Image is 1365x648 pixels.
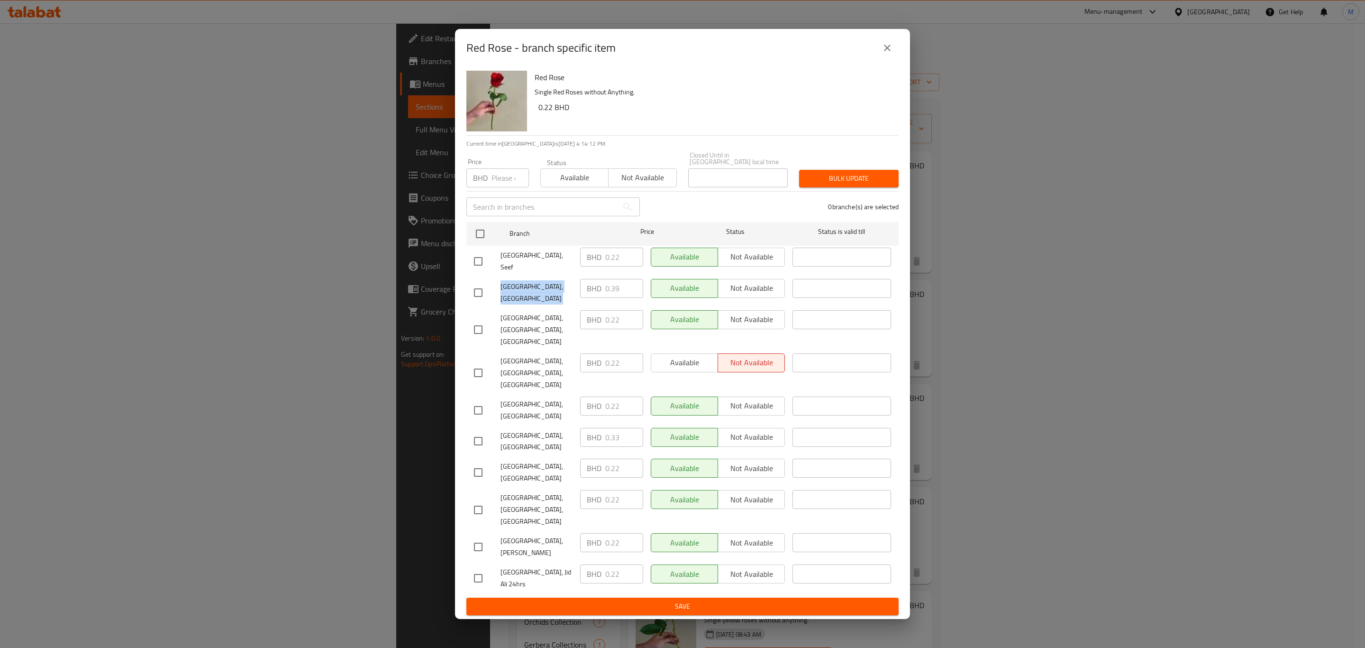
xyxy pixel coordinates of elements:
span: Branch [510,228,608,240]
button: Not available [608,168,676,187]
h6: 0.22 BHD [538,101,891,114]
p: BHD [587,432,601,443]
input: Please enter price [605,248,643,267]
p: BHD [587,537,601,548]
span: [GEOGRAPHIC_DATA], [GEOGRAPHIC_DATA] [500,281,573,305]
span: [GEOGRAPHIC_DATA], [GEOGRAPHIC_DATA], [GEOGRAPHIC_DATA] [500,492,573,528]
span: [GEOGRAPHIC_DATA], [GEOGRAPHIC_DATA] [500,430,573,454]
button: close [876,37,899,59]
button: Save [466,598,899,615]
p: BHD [587,283,601,294]
input: Please enter price [605,397,643,416]
input: Please enter price [605,533,643,552]
input: Please enter price [605,565,643,583]
input: Please enter price [605,310,643,329]
span: [GEOGRAPHIC_DATA], [PERSON_NAME] [500,535,573,559]
h6: Red Rose [535,71,891,84]
span: Save [474,601,891,612]
span: [GEOGRAPHIC_DATA], [GEOGRAPHIC_DATA],[GEOGRAPHIC_DATA] [500,355,573,391]
p: Current time in [GEOGRAPHIC_DATA] is [DATE] 4:14:12 PM [466,139,899,148]
input: Search in branches [466,197,618,216]
img: Red Rose [466,71,527,131]
span: Status [686,226,785,238]
p: BHD [587,251,601,263]
input: Please enter price [605,279,643,298]
span: Price [616,226,679,238]
input: Please enter price [605,428,643,447]
p: BHD [587,357,601,369]
p: BHD [587,568,601,580]
p: BHD [587,494,601,505]
span: [GEOGRAPHIC_DATA], [GEOGRAPHIC_DATA] [500,461,573,484]
button: Available [540,168,609,187]
span: [GEOGRAPHIC_DATA], Seef [500,250,573,273]
p: BHD [587,314,601,325]
h2: Red Rose - branch specific item [466,40,616,56]
p: 0 branche(s) are selected [828,202,899,212]
span: Status is valid till [792,226,891,238]
span: Not available [612,171,673,185]
span: [GEOGRAPHIC_DATA], [GEOGRAPHIC_DATA] [500,398,573,422]
input: Please enter price [605,490,643,509]
p: BHD [473,172,488,184]
span: [GEOGRAPHIC_DATA], Jid Ali 24hrs [500,566,573,590]
p: BHD [587,400,601,412]
button: Bulk update [799,170,899,187]
span: Bulk update [807,173,891,185]
span: [GEOGRAPHIC_DATA], [GEOGRAPHIC_DATA], [GEOGRAPHIC_DATA] [500,312,573,348]
span: Available [545,171,605,185]
p: BHD [587,463,601,474]
input: Please enter price [491,168,529,187]
input: Please enter price [605,459,643,478]
input: Please enter price [605,353,643,372]
p: Single Red Roses without Anything. [535,86,891,98]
